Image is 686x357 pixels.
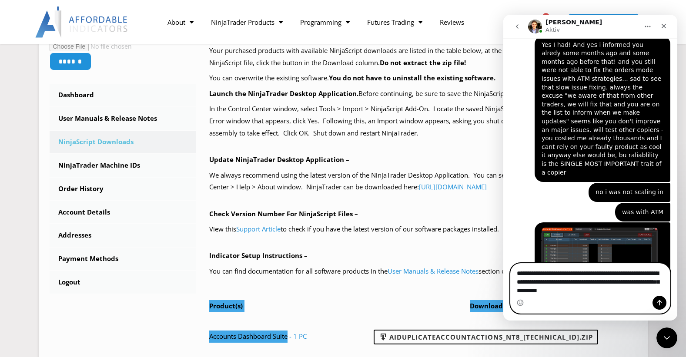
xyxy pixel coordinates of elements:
nav: Menu [159,12,532,32]
a: NinjaTrader Machine IDs [50,154,197,177]
a: Account Details [50,201,197,224]
img: LogoAI | Affordable Indicators – NinjaTrader [35,7,129,38]
a: 0 [521,10,559,35]
a: Accounts Dashboard Suite - 1 PC [209,332,307,340]
a: Reviews [431,12,473,32]
textarea: Nachricht senden... [7,249,167,281]
a: Payment Methods [50,248,197,270]
button: Emoji-Auswahl [13,284,20,291]
p: You can overwrite the existing software. [209,72,637,84]
nav: Account pages [50,84,197,294]
a: MEMBERS AREA [567,13,640,31]
b: Do not extract the zip file! [380,58,466,67]
p: Your purchased products with available NinjaScript downloads are listed in the table below, at th... [209,45,637,69]
a: [URL][DOMAIN_NAME] [419,182,487,191]
a: AIDuplicateAccountActions_NT8_[TECHNICAL_ID].zip [374,330,598,344]
p: Before continuing, be sure to save the NinjaScript files to your computer. [209,88,637,100]
a: Addresses [50,224,197,247]
b: Launch the NinjaTrader Desktop Application. [209,89,358,98]
a: NinjaScript Downloads [50,131,197,153]
p: We always recommend using the latest version of the NinjaTrader Desktop Application. You can see ... [209,169,637,194]
a: User Manuals & Release Notes [388,267,479,275]
a: Support Article [236,225,281,233]
b: You do not have to uninstall the existing software. [329,73,495,82]
button: Sende eine Nachricht… [149,281,163,295]
span: Download [470,301,503,310]
iframe: Intercom live chat [503,15,677,321]
a: NinjaTrader Products [202,12,291,32]
span: 0 [542,13,549,20]
span: Product(s) [209,301,243,310]
b: Check Version Number For NinjaScript Files – [209,209,358,218]
p: You can find documentation for all software products in the section of Members Area. [209,265,637,278]
a: Order History [50,178,197,200]
iframe: Intercom live chat [656,327,677,348]
b: Indicator Setup Instructions – [209,251,308,260]
a: User Manuals & Release Notes [50,107,197,130]
a: About [159,12,202,32]
p: View this to check if you have the latest version of our software packages installed. [209,223,637,235]
a: Futures Trading [358,12,431,32]
a: Dashboard [50,84,197,106]
b: Update NinjaTrader Desktop Application – [209,155,349,164]
a: Logout [50,271,197,294]
p: In the Control Center window, select Tools > Import > NinjaScript Add-On. Locate the saved NinjaS... [209,103,637,139]
a: Programming [291,12,358,32]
